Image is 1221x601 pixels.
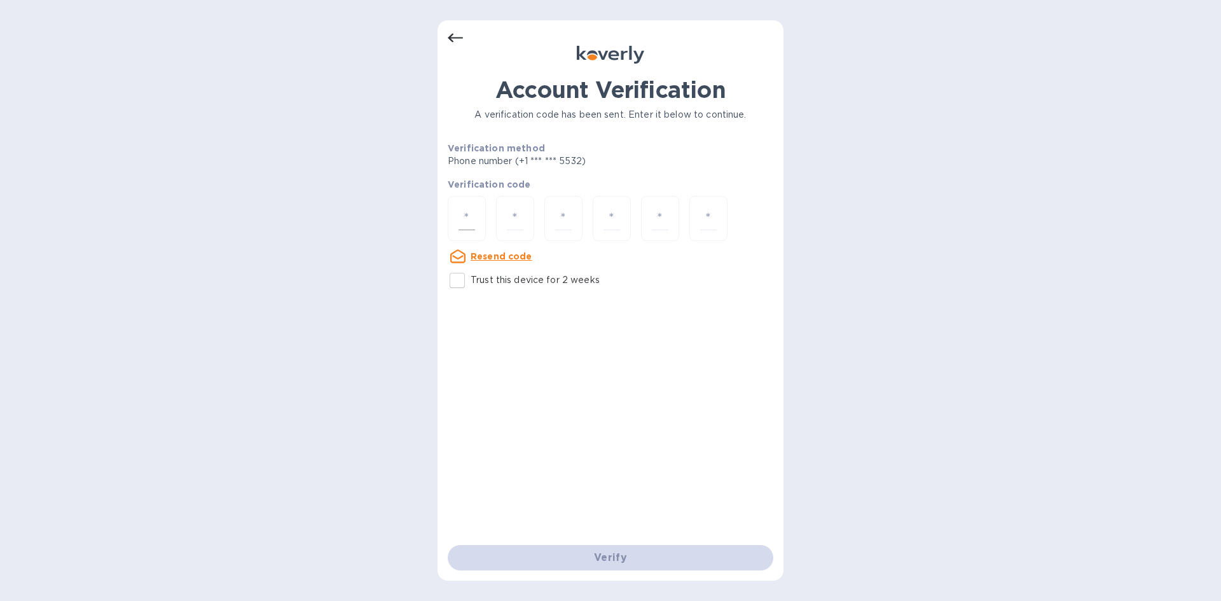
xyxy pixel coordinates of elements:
p: Verification code [448,178,773,191]
b: Verification method [448,143,545,153]
u: Resend code [471,251,532,261]
p: A verification code has been sent. Enter it below to continue. [448,108,773,121]
h1: Account Verification [448,76,773,103]
p: Trust this device for 2 weeks [471,273,600,287]
p: Phone number (+1 *** *** 5532) [448,155,683,168]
